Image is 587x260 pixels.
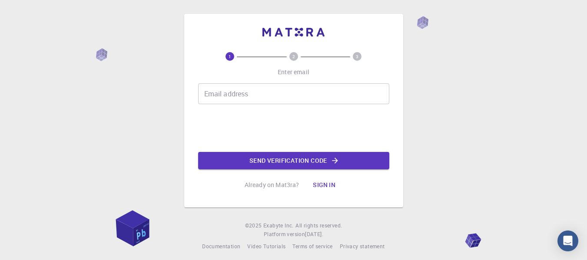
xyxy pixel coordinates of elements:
[229,53,231,59] text: 1
[305,230,323,239] a: [DATE].
[356,53,358,59] text: 3
[202,243,240,250] span: Documentation
[247,242,285,251] a: Video Tutorials
[263,222,294,229] span: Exabyte Inc.
[292,53,295,59] text: 2
[278,68,309,76] p: Enter email
[340,243,385,250] span: Privacy statement
[247,243,285,250] span: Video Tutorials
[264,230,305,239] span: Platform version
[306,176,342,194] button: Sign in
[305,230,323,237] span: [DATE] .
[228,111,360,145] iframe: reCAPTCHA
[340,242,385,251] a: Privacy statement
[202,242,240,251] a: Documentation
[292,243,332,250] span: Terms of service
[263,221,294,230] a: Exabyte Inc.
[245,181,299,189] p: Already on Mat3ra?
[295,221,342,230] span: All rights reserved.
[292,242,332,251] a: Terms of service
[557,230,578,251] div: Open Intercom Messenger
[198,152,389,169] button: Send verification code
[245,221,263,230] span: © 2025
